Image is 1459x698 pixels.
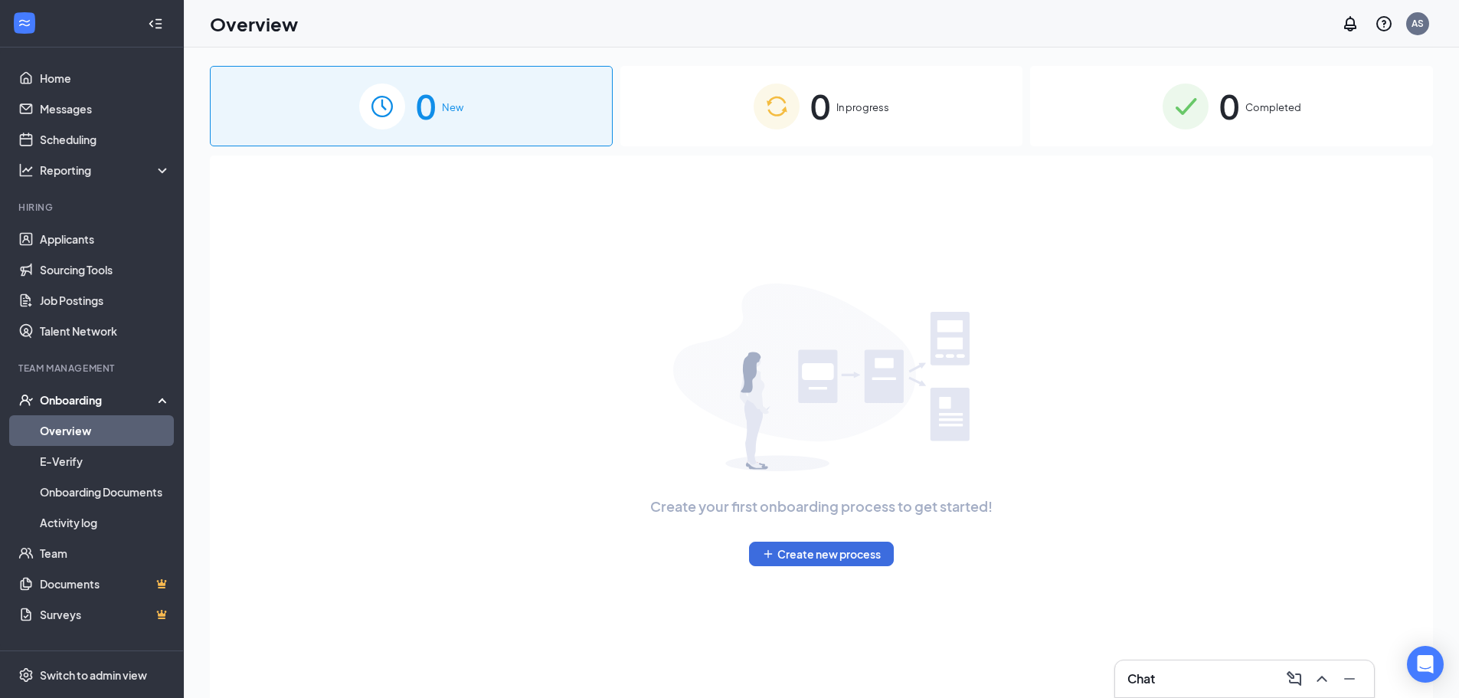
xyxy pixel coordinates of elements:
[40,63,171,93] a: Home
[40,538,171,569] a: Team
[40,599,171,630] a: SurveysCrown
[1282,667,1307,691] button: ComposeMessage
[40,162,172,178] div: Reporting
[210,11,298,37] h1: Overview
[40,667,147,683] div: Switch to admin view
[17,15,32,31] svg: WorkstreamLogo
[40,93,171,124] a: Messages
[1219,80,1239,133] span: 0
[40,415,171,446] a: Overview
[18,162,34,178] svg: Analysis
[810,80,830,133] span: 0
[442,100,463,115] span: New
[40,316,171,346] a: Talent Network
[148,16,163,31] svg: Collapse
[1375,15,1393,33] svg: QuestionInfo
[1285,670,1304,688] svg: ComposeMessage
[1310,667,1334,691] button: ChevronUp
[1341,15,1359,33] svg: Notifications
[1340,670,1359,688] svg: Minimize
[416,80,436,133] span: 0
[40,254,171,285] a: Sourcing Tools
[1337,667,1362,691] button: Minimize
[40,446,171,477] a: E-Verify
[40,124,171,155] a: Scheduling
[40,569,171,599] a: DocumentsCrown
[18,667,34,683] svg: Settings
[40,285,171,316] a: Job Postings
[18,392,34,408] svg: UserCheck
[18,201,168,214] div: Hiring
[40,507,171,538] a: Activity log
[762,548,774,560] svg: Plus
[836,100,889,115] span: In progress
[40,477,171,507] a: Onboarding Documents
[40,392,158,408] div: Onboarding
[749,542,894,566] button: PlusCreate new process
[1407,646,1444,683] div: Open Intercom Messenger
[650,496,993,517] span: Create your first onboarding process to get started!
[1313,670,1331,688] svg: ChevronUp
[40,224,171,254] a: Applicants
[1412,17,1424,30] div: AS
[1245,100,1301,115] span: Completed
[1127,670,1155,687] h3: Chat
[18,362,168,375] div: Team Management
